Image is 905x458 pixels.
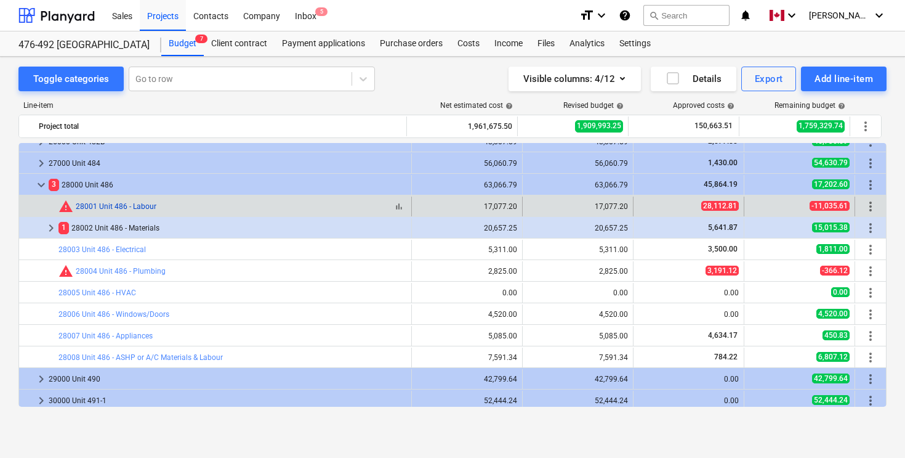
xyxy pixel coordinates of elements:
span: More actions [863,221,878,235]
span: keyboard_arrow_right [44,221,58,235]
span: Committed costs exceed revised budget [58,264,73,279]
span: 3,500.00 [707,245,739,253]
button: Export [741,67,797,91]
button: Details [651,67,736,91]
a: Files [530,31,562,56]
div: Project total [39,117,401,136]
a: Analytics [562,31,612,56]
span: More actions [863,156,878,171]
a: Costs [450,31,487,56]
span: More actions [863,285,878,300]
span: 1,909,993.25 [575,120,623,132]
div: Budget [161,31,204,56]
div: 4,520.00 [417,310,517,319]
div: Details [666,71,722,87]
a: 28005 Unit 486 - HVAC [58,288,136,297]
span: keyboard_arrow_right [34,393,49,408]
span: help [614,102,624,110]
span: 784.22 [713,353,739,361]
div: Remaining budget [774,101,845,110]
div: 0.00 [638,396,739,405]
div: 29000 Unit 490 [49,369,406,389]
div: 20,657.25 [528,224,628,232]
span: help [503,102,513,110]
span: 45,864.19 [702,180,739,189]
i: keyboard_arrow_down [594,8,609,23]
span: 54,630.79 [812,158,850,168]
span: More actions [863,350,878,365]
span: More actions [863,199,878,214]
div: 17,077.20 [528,202,628,211]
div: 0.00 [638,375,739,383]
button: Toggle categories [18,67,124,91]
div: 20,657.25 [417,224,517,232]
i: keyboard_arrow_down [784,8,799,23]
span: help [835,102,845,110]
div: 28002 Unit 486 - Materials [58,218,406,238]
span: 4,634.17 [707,331,739,340]
div: Chat Widget [843,399,905,458]
a: 28003 Unit 486 - Electrical [58,245,146,254]
span: More actions [863,372,878,386]
a: 28004 Unit 486 - Plumbing [76,267,166,276]
span: 7 [195,35,207,43]
div: 17,077.20 [417,202,517,211]
a: 28006 Unit 486 - Windows/Doors [58,310,169,319]
span: 5 [315,7,328,16]
span: 15,015.38 [812,223,850,232]
div: 27000 Unit 484 [49,153,406,173]
div: 42,799.64 [528,375,628,383]
span: Committed costs exceed revised budget [58,199,73,214]
div: 63,066.79 [417,181,517,189]
div: Revised budget [563,101,624,110]
div: 30000 Unit 491-1 [49,391,406,411]
span: 28,112.81 [701,201,739,211]
span: More actions [863,393,878,408]
a: Client contract [204,31,275,56]
span: More actions [858,119,873,134]
span: More actions [863,307,878,322]
a: Settings [612,31,658,56]
span: bar_chart [394,202,404,211]
span: keyboard_arrow_down [34,178,49,192]
a: Purchase orders [372,31,450,56]
a: Income [487,31,530,56]
button: Add line-item [801,67,887,91]
span: help [725,102,734,110]
div: 0.00 [528,288,628,297]
span: 0.00 [831,287,850,297]
span: keyboard_arrow_right [34,156,49,171]
div: 1,961,675.50 [412,117,512,136]
i: notifications [739,8,752,23]
span: 150,663.51 [693,121,734,131]
div: 2,825.00 [417,267,517,276]
div: 28000 Unit 486 [49,175,406,195]
div: 0.00 [638,310,739,319]
div: 5,311.00 [417,245,517,254]
span: -11,035.61 [810,201,850,211]
span: 42,799.64 [812,374,850,383]
div: 476-492 [GEOGRAPHIC_DATA] [18,39,147,52]
div: Visible columns : 4/12 [523,71,626,87]
div: Line-item [18,101,408,110]
div: 5,085.00 [528,332,628,340]
div: Add line-item [814,71,873,87]
span: More actions [863,178,878,192]
span: More actions [863,329,878,343]
div: 63,066.79 [528,181,628,189]
span: 5,641.87 [707,223,739,232]
div: 52,444.24 [417,396,517,405]
span: 3,191.12 [706,266,739,276]
div: 7,591.34 [417,353,517,362]
div: 7,591.34 [528,353,628,362]
div: 4,520.00 [528,310,628,319]
div: 0.00 [417,288,517,297]
span: keyboard_arrow_right [34,372,49,386]
div: Toggle categories [33,71,109,87]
